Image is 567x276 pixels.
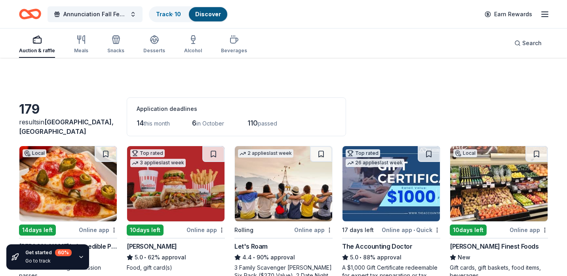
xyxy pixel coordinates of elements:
[242,253,252,262] span: 4.4
[510,225,548,235] div: Online app
[144,120,170,127] span: this month
[508,35,548,51] button: Search
[184,32,202,58] button: Alcohol
[258,120,277,127] span: passed
[192,119,196,127] span: 6
[19,5,41,23] a: Home
[450,225,487,236] div: 10 days left
[235,146,332,221] img: Image for Let's Roam
[127,253,225,262] div: 62% approval
[127,146,225,272] a: Image for Portillo'sTop rated3 applieslast week10days leftOnline app[PERSON_NAME]5.0•62% approval...
[156,11,181,17] a: Track· 10
[382,225,440,235] div: Online app Quick
[342,146,440,221] img: Image for The Accounting Doctor
[342,253,440,262] div: 88% approval
[234,225,253,235] div: Rolling
[195,11,221,17] a: Discover
[450,242,539,251] div: [PERSON_NAME] Finest Foods
[48,6,143,22] button: Annunciation Fall Festival 2025
[247,119,258,127] span: 110
[74,32,88,58] button: Meals
[19,48,55,54] div: Auction & raffle
[450,146,548,221] img: Image for Jensen’s Finest Foods
[19,225,56,236] div: 14 days left
[107,32,124,58] button: Snacks
[19,118,114,135] span: [GEOGRAPHIC_DATA], [GEOGRAPHIC_DATA]
[234,242,268,251] div: Let's Roam
[458,253,470,262] span: New
[63,10,127,19] span: Annunciation Fall Festival 2025
[127,146,225,221] img: Image for Portillo's
[253,254,255,261] span: •
[149,6,228,22] button: Track· 10Discover
[234,253,333,262] div: 90% approval
[127,264,225,272] div: Food, gift card(s)
[221,32,247,58] button: Beverages
[346,159,404,167] div: 26 applies last week
[19,117,117,136] div: results
[130,149,165,157] div: Top rated
[127,225,164,236] div: 10 days left
[144,254,146,261] span: •
[342,242,413,251] div: The Accounting Doctor
[413,227,415,233] span: •
[74,48,88,54] div: Meals
[346,149,380,157] div: Top rated
[342,225,374,235] div: 17 days left
[107,48,124,54] div: Snacks
[19,146,117,221] img: Image for John's Incredible Pizza
[19,32,55,58] button: Auction & raffle
[186,225,225,235] div: Online app
[196,120,224,127] span: in October
[55,249,72,256] div: 60 %
[127,242,177,251] div: [PERSON_NAME]
[480,7,537,21] a: Earn Rewards
[350,253,358,262] span: 5.0
[23,149,46,157] div: Local
[238,149,293,158] div: 2 applies last week
[137,104,336,114] div: Application deadlines
[221,48,247,54] div: Beverages
[522,38,542,48] span: Search
[19,101,117,117] div: 179
[453,149,477,157] div: Local
[294,225,333,235] div: Online app
[143,48,165,54] div: Desserts
[79,225,117,235] div: Online app
[184,48,202,54] div: Alcohol
[360,254,362,261] span: •
[19,118,114,135] span: in
[143,32,165,58] button: Desserts
[25,258,72,264] div: Go to track
[135,253,143,262] span: 5.0
[130,159,186,167] div: 3 applies last week
[137,119,144,127] span: 14
[25,249,72,256] div: Get started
